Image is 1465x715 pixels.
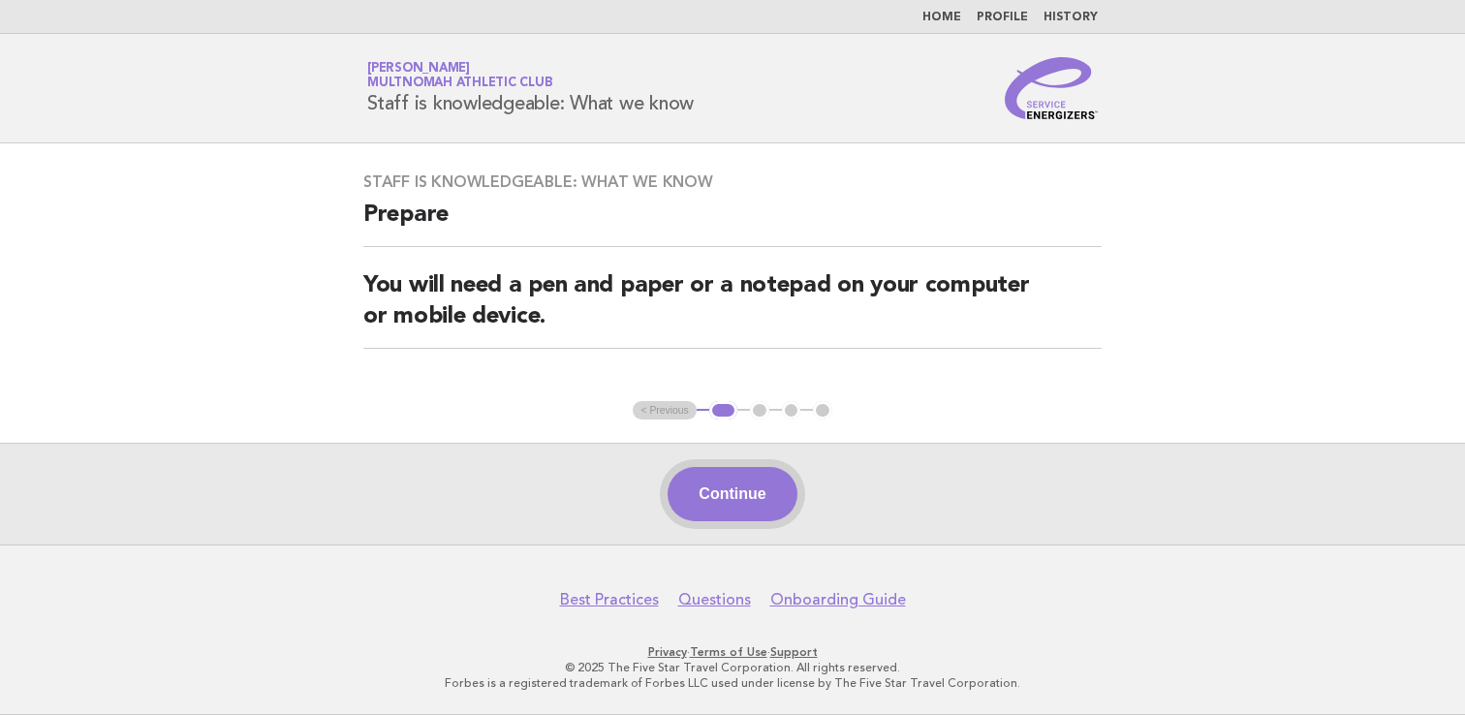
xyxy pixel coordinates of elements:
img: Service Energizers [1005,57,1098,119]
a: Profile [977,12,1028,23]
a: History [1044,12,1098,23]
h2: You will need a pen and paper or a notepad on your computer or mobile device. [363,270,1102,349]
button: 1 [709,401,737,420]
button: Continue [668,467,796,521]
a: [PERSON_NAME]Multnomah Athletic Club [367,62,552,89]
span: Multnomah Athletic Club [367,78,552,90]
h1: Staff is knowledgeable: What we know [367,63,694,113]
a: Support [770,645,818,659]
a: Onboarding Guide [770,590,906,609]
a: Privacy [648,645,687,659]
a: Terms of Use [690,645,767,659]
h2: Prepare [363,200,1102,247]
a: Questions [678,590,751,609]
p: · · [140,644,1325,660]
a: Home [922,12,961,23]
p: © 2025 The Five Star Travel Corporation. All rights reserved. [140,660,1325,675]
p: Forbes is a registered trademark of Forbes LLC used under license by The Five Star Travel Corpora... [140,675,1325,691]
h3: Staff is knowledgeable: What we know [363,172,1102,192]
a: Best Practices [560,590,659,609]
